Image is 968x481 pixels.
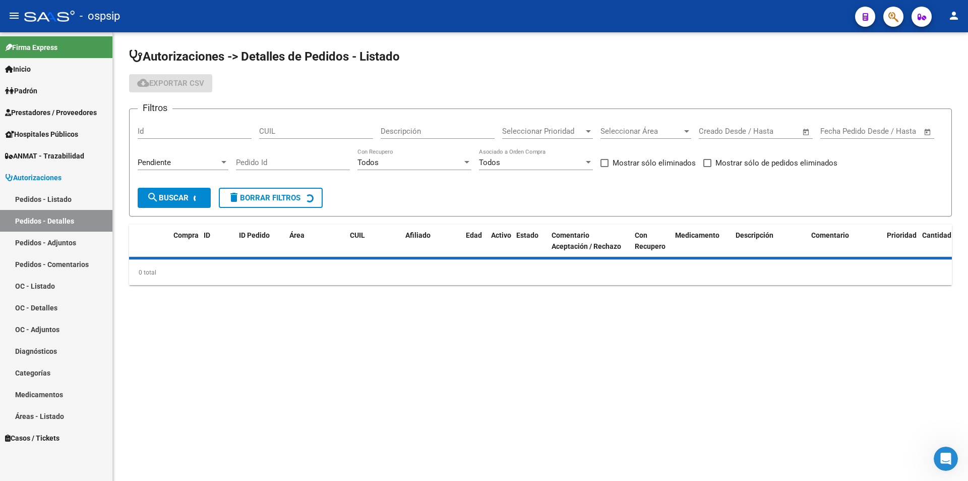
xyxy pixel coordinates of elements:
[8,10,20,22] mat-icon: menu
[137,79,204,88] span: Exportar CSV
[502,127,584,136] span: Seleccionar Prioridad
[699,127,740,136] input: Fecha inicio
[801,126,812,138] button: Open calendar
[80,5,120,27] span: - ospsip
[285,225,346,258] datatable-header-cell: Área
[5,150,84,162] span: ANMAT - Trazabilidad
[200,225,235,258] datatable-header-cell: ID
[5,85,37,96] span: Padrón
[918,225,958,258] datatable-header-cell: Cantidad
[479,158,500,167] span: Todos
[5,172,62,183] span: Autorizaciones
[732,225,807,258] datatable-header-cell: Descripción
[820,127,861,136] input: Fecha inicio
[922,231,951,239] span: Cantidad
[715,157,837,169] span: Mostrar sólo de pedidos eliminados
[948,10,960,22] mat-icon: person
[631,225,671,258] datatable-header-cell: Con Recupero
[147,193,189,202] span: Buscar
[883,225,918,258] datatable-header-cell: Prioridad
[462,225,487,258] datatable-header-cell: Edad
[138,188,211,208] button: Buscar
[671,225,732,258] datatable-header-cell: Medicamento
[129,74,212,92] button: Exportar CSV
[5,129,78,140] span: Hospitales Públicos
[228,193,300,202] span: Borrar Filtros
[811,231,849,239] span: Comentario
[129,49,400,64] span: Autorizaciones -> Detalles de Pedidos - Listado
[736,231,773,239] span: Descripción
[228,191,240,203] mat-icon: delete
[5,107,97,118] span: Prestadores / Proveedores
[138,158,171,167] span: Pendiente
[138,101,172,115] h3: Filtros
[239,231,270,239] span: ID Pedido
[887,231,917,239] span: Prioridad
[219,188,323,208] button: Borrar Filtros
[548,225,631,258] datatable-header-cell: Comentario Aceptación / Rechazo
[173,231,199,239] span: Compra
[169,225,200,258] datatable-header-cell: Compra
[350,231,365,239] span: CUIL
[552,231,621,251] span: Comentario Aceptación / Rechazo
[147,191,159,203] mat-icon: search
[466,231,482,239] span: Edad
[5,433,59,444] span: Casos / Tickets
[807,225,883,258] datatable-header-cell: Comentario
[922,126,934,138] button: Open calendar
[487,225,512,258] datatable-header-cell: Activo
[749,127,798,136] input: Fecha fin
[512,225,548,258] datatable-header-cell: Estado
[934,447,958,471] iframe: Intercom live chat
[516,231,538,239] span: Estado
[870,127,919,136] input: Fecha fin
[613,157,696,169] span: Mostrar sólo eliminados
[129,260,952,285] div: 0 total
[204,231,210,239] span: ID
[401,225,462,258] datatable-header-cell: Afiliado
[5,42,57,53] span: Firma Express
[491,231,511,239] span: Activo
[5,64,31,75] span: Inicio
[289,231,305,239] span: Área
[600,127,682,136] span: Seleccionar Área
[675,231,719,239] span: Medicamento
[235,225,285,258] datatable-header-cell: ID Pedido
[357,158,379,167] span: Todos
[137,77,149,89] mat-icon: cloud_download
[346,225,401,258] datatable-header-cell: CUIL
[635,231,665,251] span: Con Recupero
[405,231,431,239] span: Afiliado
